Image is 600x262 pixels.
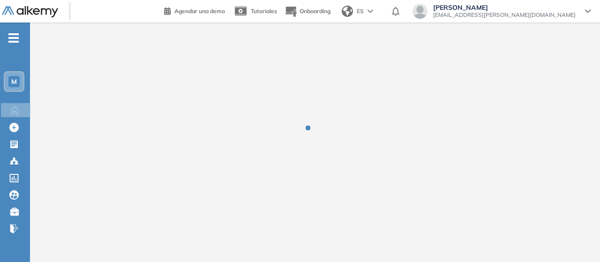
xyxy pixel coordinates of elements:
[251,7,277,15] span: Tutoriales
[8,37,19,39] i: -
[433,11,576,19] span: [EMAIL_ADDRESS][PERSON_NAME][DOMAIN_NAME]
[300,7,330,15] span: Onboarding
[174,7,225,15] span: Agendar una demo
[342,6,353,17] img: world
[2,6,58,18] img: Logo
[433,4,576,11] span: [PERSON_NAME]
[164,5,225,16] a: Agendar una demo
[357,7,364,15] span: ES
[285,1,330,22] button: Onboarding
[11,78,17,85] span: M
[367,9,373,13] img: arrow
